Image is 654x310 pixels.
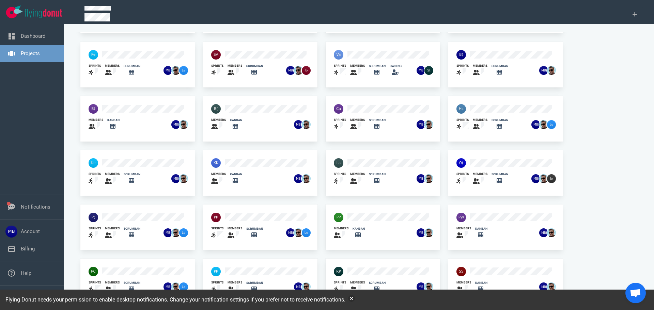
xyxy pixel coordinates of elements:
[334,267,343,276] img: 40
[456,280,471,294] a: members
[163,228,172,237] img: 26
[21,50,40,56] a: Projects
[334,118,346,122] div: sprints
[302,174,311,183] img: 26
[473,64,487,77] a: members
[294,66,303,75] img: 26
[547,120,556,129] img: 26
[211,118,226,122] div: members
[21,204,50,210] a: Notifications
[424,174,433,183] img: 26
[89,64,101,77] a: sprints
[89,158,98,168] img: 40
[302,228,311,237] img: 26
[334,172,346,176] div: sprints
[211,226,223,240] a: sprints
[334,280,346,285] div: sprints
[89,172,101,176] div: sprints
[89,213,98,222] img: 40
[228,280,242,294] a: members
[302,66,311,75] img: 26
[211,50,221,60] img: 40
[456,172,469,185] a: sprints
[105,172,120,176] div: members
[105,64,120,68] div: members
[171,120,180,129] img: 26
[21,246,35,252] a: Billing
[105,280,120,294] a: members
[539,120,548,129] img: 26
[171,228,180,237] img: 26
[211,64,223,77] a: sprints
[294,228,303,237] img: 26
[294,282,303,291] img: 26
[334,64,346,68] div: sprints
[334,226,348,240] a: members
[547,228,556,237] img: 26
[424,282,433,291] img: 26
[539,66,548,75] img: 26
[179,282,188,291] img: 26
[539,174,548,183] img: 26
[179,174,188,183] img: 26
[334,104,343,114] img: 40
[89,226,101,231] div: sprints
[179,228,188,237] img: 26
[21,228,40,234] a: Account
[228,64,242,68] div: members
[99,296,167,303] a: enable desktop notifications
[492,172,508,177] div: scrumban
[350,118,365,131] a: members
[334,280,346,294] a: sprints
[369,64,386,68] div: scrumban
[105,64,120,77] a: members
[107,118,120,123] div: kanban
[230,118,242,123] div: kanban
[246,281,263,285] div: scrumban
[424,228,433,237] img: 26
[456,226,471,231] div: members
[211,118,226,131] a: members
[456,226,471,240] a: members
[456,267,466,276] img: 40
[294,120,303,129] img: 26
[531,174,540,183] img: 26
[369,118,386,123] div: scrumban
[89,280,101,285] div: sprints
[417,174,425,183] img: 26
[89,104,98,114] img: 40
[417,282,425,291] img: 26
[167,296,345,303] span: . Change your if you prefer not to receive notifications.
[334,158,343,168] img: 40
[475,281,487,285] div: kanban
[89,50,98,60] img: 40
[390,64,402,68] div: owning
[334,50,343,60] img: 40
[350,172,365,176] div: members
[456,213,466,222] img: 40
[171,174,180,183] img: 26
[124,64,140,68] div: scrumban
[5,296,167,303] span: Flying Donut needs your permission to
[350,64,365,77] a: members
[163,66,172,75] img: 26
[417,228,425,237] img: 26
[456,158,466,168] img: 40
[417,120,425,129] img: 26
[105,226,120,240] a: members
[179,66,188,75] img: 26
[531,120,540,129] img: 26
[492,64,508,68] div: scrumban
[21,33,45,39] a: Dashboard
[211,172,226,176] div: members
[286,66,295,75] img: 26
[124,281,140,285] div: scrumban
[417,66,425,75] img: 26
[456,64,469,77] a: sprints
[456,172,469,176] div: sprints
[228,64,242,77] a: members
[456,104,466,114] img: 40
[211,213,221,222] img: 40
[171,66,180,75] img: 26
[350,280,365,285] div: members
